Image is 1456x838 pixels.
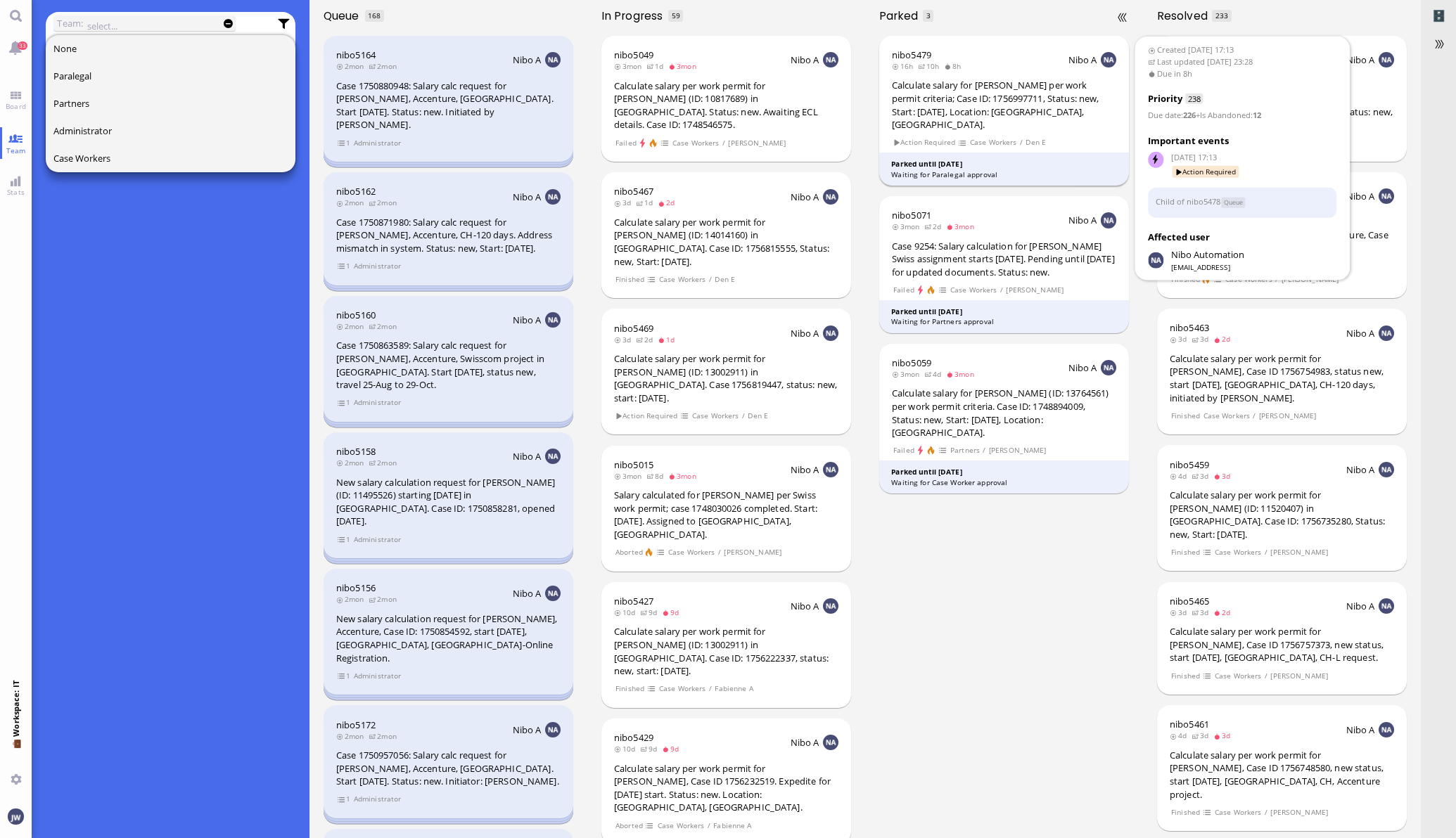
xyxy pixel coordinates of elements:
span: 2mon [336,731,369,741]
span: 2mon [369,594,401,604]
span: nibo5459 [1170,458,1209,471]
span: : [1196,110,1261,120]
span: 3d [1192,334,1213,344]
img: NA [1379,598,1394,614]
span: Case Workers [657,820,705,832]
span: In progress [601,8,668,24]
span: Action Required [615,410,678,422]
span: [PERSON_NAME] [1270,806,1329,818]
a: Child of nibo5478 [1156,196,1220,207]
span: 33 [18,41,27,50]
div: Calculate salary per work permit for [PERSON_NAME] (ID: 13002911) in [GEOGRAPHIC_DATA]. Case ID: ... [614,625,838,677]
span: Fabienne A [713,820,753,832]
img: NA [823,189,838,205]
div: Parked until [DATE] [891,159,1117,169]
a: nibo5059 [892,356,931,369]
span: view 1 items [337,137,351,149]
span: 4d [924,369,946,379]
span: Priority [1148,92,1182,105]
span: 168 [368,11,381,20]
span: / [1264,670,1268,682]
span: [PERSON_NAME] [1281,273,1339,285]
span: Partners [53,97,89,110]
span: / [708,683,713,695]
span: 2mon [336,594,369,604]
span: Last updated [DATE] 23:28 [1148,56,1337,67]
span: Den E [1026,136,1047,148]
h3: Affected user [1148,230,1337,244]
span: 16h [892,61,918,71]
img: NA [545,189,561,205]
span: 238 [1186,94,1203,104]
span: / [1264,806,1268,818]
span: Nibo A [513,314,542,326]
span: nibo5479 [892,49,931,61]
div: Case 1750957056: Salary calc request for [PERSON_NAME], Accenture, [GEOGRAPHIC_DATA]. Start [DATE... [336,749,561,788]
img: NA [823,735,838,750]
span: Nibo A [1068,214,1097,226]
img: You [8,808,23,824]
span: 2d [1213,607,1235,617]
div: Waiting for Case Worker approval [891,477,1117,488]
span: 3d [1170,607,1192,617]
a: nibo5049 [614,49,653,61]
span: 8h [944,61,966,71]
div: Salary calculated for [PERSON_NAME] per Swiss work permit; case 1748030026 completed. Start: [DAT... [614,489,838,541]
span: / [717,546,722,558]
span: Case Workers [658,683,706,695]
span: Case Workers [658,273,706,285]
span: 💼 Workspace: IT [11,737,21,768]
span: 2d [1213,334,1235,344]
span: Board [2,101,30,111]
img: NA [545,52,561,67]
span: nibo5467 [614,185,653,198]
span: 2d [636,335,658,344]
div: Calculate salary per work permit for [PERSON_NAME], Case ID 1756748580, new status, start [DATE],... [1170,749,1394,801]
button: None [46,35,296,63]
span: Failed [893,444,914,456]
span: Administrator [353,137,402,149]
a: nibo5015 [614,458,653,471]
span: / [1264,546,1268,558]
div: Calculate salary per work permit for [PERSON_NAME], Case ID 1756232519. Expedite for [DATE] start... [614,762,838,814]
span: Case Workers [1214,806,1262,818]
span: view 1 items [337,670,351,682]
span: 2mon [336,458,369,468]
span: 10h [918,61,944,71]
img: NA [1379,52,1394,67]
span: / [722,137,726,149]
span: 2mon [369,61,401,71]
span: view 1 items [337,793,351,805]
a: nibo5156 [336,581,376,594]
span: Archived [1432,8,1445,24]
span: Case Workers [950,284,997,296]
span: / [1275,273,1279,285]
span: 3mon [946,369,978,379]
span: Administrator [353,534,402,546]
div: Case 9254: Salary calculation for [PERSON_NAME] Swiss assignment starts [DATE]. Pending until [DA... [892,240,1116,279]
div: Parked until [DATE] [891,467,1117,477]
span: 3d [1213,730,1235,740]
span: Nibo A [1346,463,1375,476]
span: Finished [1170,273,1200,285]
img: NA [1379,188,1394,204]
div: Waiting for Paralegal approval [891,169,1117,180]
span: Queue [324,8,364,24]
span: 2mon [369,321,401,331]
span: / [707,820,711,832]
span: Den E [715,273,736,285]
strong: 226 [1183,110,1196,120]
a: nibo5465 [1170,595,1209,607]
span: 2d [658,198,679,207]
span: / [708,273,713,285]
img: NA [823,52,838,67]
span: Team [3,146,30,155]
a: nibo5461 [1170,718,1209,730]
span: Paralegal [53,70,91,82]
a: nibo5463 [1170,321,1209,334]
span: 3mon [892,369,924,379]
button: Administrator [46,117,296,145]
div: Case 1750880948: Salary calc request for [PERSON_NAME], Accenture, [GEOGRAPHIC_DATA]. Start [DATE... [336,79,561,131]
a: nibo5071 [892,209,931,221]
